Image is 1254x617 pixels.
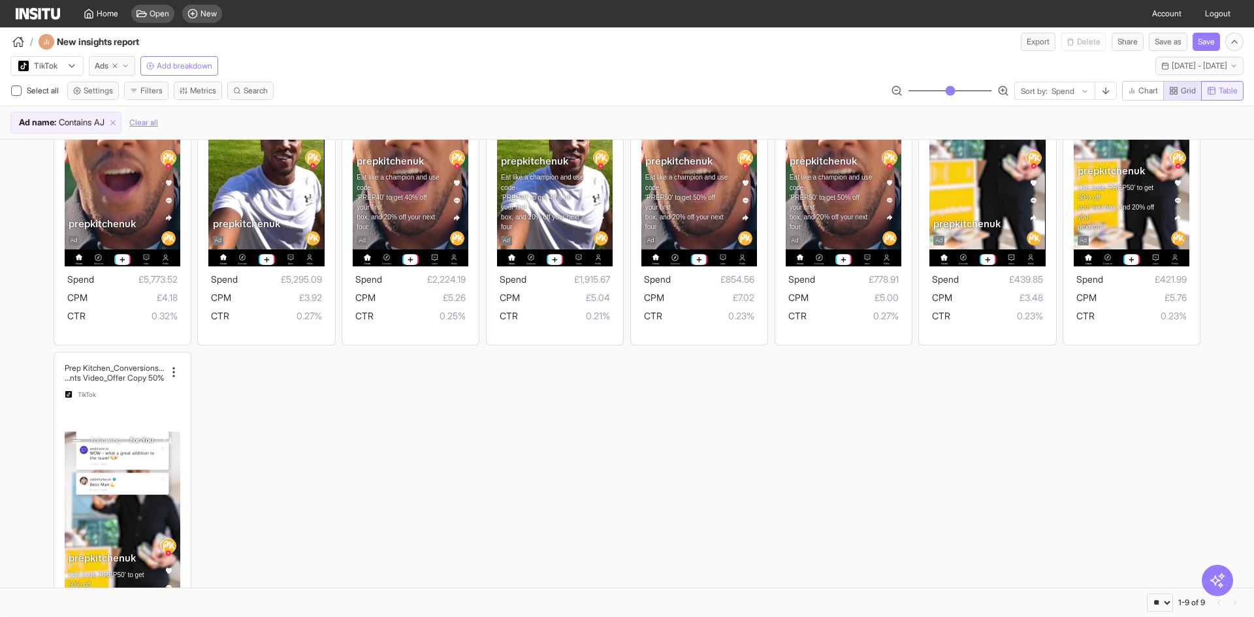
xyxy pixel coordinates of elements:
[376,290,466,306] span: £5.26
[374,308,466,324] span: 0.25%
[16,8,60,20] img: Logo
[932,310,950,321] span: CTR
[211,310,229,321] span: CTR
[815,272,899,287] span: £778.91
[500,310,518,321] span: CTR
[520,290,610,306] span: £5.04
[1201,81,1244,101] button: Table
[1163,81,1202,101] button: Grid
[959,272,1042,287] span: £439.85
[30,35,33,48] span: /
[1021,33,1055,51] button: Export
[595,262,601,266] span: Profile
[355,310,374,321] span: CTR
[157,61,212,71] span: Add breakdown
[1181,86,1196,96] span: Grid
[57,35,174,48] h4: New insights report
[662,308,754,324] span: 0.23%
[1149,33,1187,51] button: Save as
[89,56,135,76] button: Ads
[67,310,86,321] span: CTR
[1076,310,1095,321] span: CTR
[1097,290,1187,306] span: £5.76
[382,262,391,266] span: Discover
[1021,86,1048,97] span: Sort by:
[1076,292,1097,303] span: CPM
[97,8,118,19] span: Home
[229,308,321,324] span: 0.27%
[1076,274,1103,285] span: Spend
[797,262,803,266] span: Home
[576,262,581,266] span: Inbox
[932,274,959,285] span: Spend
[1103,272,1187,287] span: £421.99
[174,82,222,100] button: Metrics
[788,310,807,321] span: CTR
[518,308,610,324] span: 0.21%
[1008,262,1014,266] span: Inbox
[1122,81,1164,101] button: Chart
[932,292,952,303] span: CPM
[1112,33,1144,51] button: Share
[124,82,169,100] button: Filters
[27,86,61,95] span: Select all
[65,363,165,373] h2: Prep Kitchen_Conversions_Retargeting_AJ
[244,86,268,96] span: Search
[526,272,610,287] span: £1,915.67
[65,363,165,383] div: Prep Kitchen_Conversions_Retargeting_AJ Customer Comments Video_Offer Copy 50%
[1138,86,1158,96] span: Chart
[95,61,108,71] span: Ads
[355,292,376,303] span: CPM
[644,292,664,303] span: CPM
[238,262,247,266] span: Discover
[941,262,947,266] span: Home
[432,262,437,266] span: Inbox
[500,274,526,285] span: Spend
[288,262,293,266] span: Inbox
[84,86,113,96] span: Settings
[88,290,178,306] span: £4.18
[809,290,899,306] span: £5.00
[1095,308,1187,324] span: 0.23%
[78,391,96,398] span: TikTok
[382,272,466,287] span: £2,224.19
[67,292,88,303] span: CPM
[865,262,870,266] span: Inbox
[1085,262,1091,266] span: Home
[671,272,754,287] span: £854.56
[39,34,174,50] div: New insights report
[1061,33,1106,51] span: You cannot delete a preset report.
[94,262,103,266] span: Discover
[644,310,662,321] span: CTR
[644,274,671,285] span: Spend
[231,290,321,306] span: £3.92
[1061,33,1106,51] button: Delete
[1103,262,1112,266] span: Discover
[59,116,91,129] span: Contains
[652,262,658,266] span: Home
[500,292,520,303] span: CPM
[509,262,515,266] span: Home
[814,262,824,266] span: Discover
[952,290,1042,306] span: £3.48
[19,116,56,129] span: Ad name :
[1219,86,1238,96] span: Table
[238,272,321,287] span: £5,295.09
[227,82,274,100] button: Search
[1028,262,1034,266] span: Profile
[1155,57,1244,75] button: [DATE] - [DATE]
[86,308,178,324] span: 0.32%
[10,34,33,50] button: /
[1193,33,1220,51] button: Save
[94,116,104,129] span: AJ
[355,274,382,285] span: Spend
[451,262,457,266] span: Profile
[671,262,680,266] span: Discover
[129,112,158,134] button: Clear all
[307,262,313,266] span: Profile
[1172,61,1227,71] span: [DATE] - [DATE]
[144,262,149,266] span: Inbox
[788,274,815,285] span: Spend
[959,262,968,266] span: Discover
[526,262,536,266] span: Discover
